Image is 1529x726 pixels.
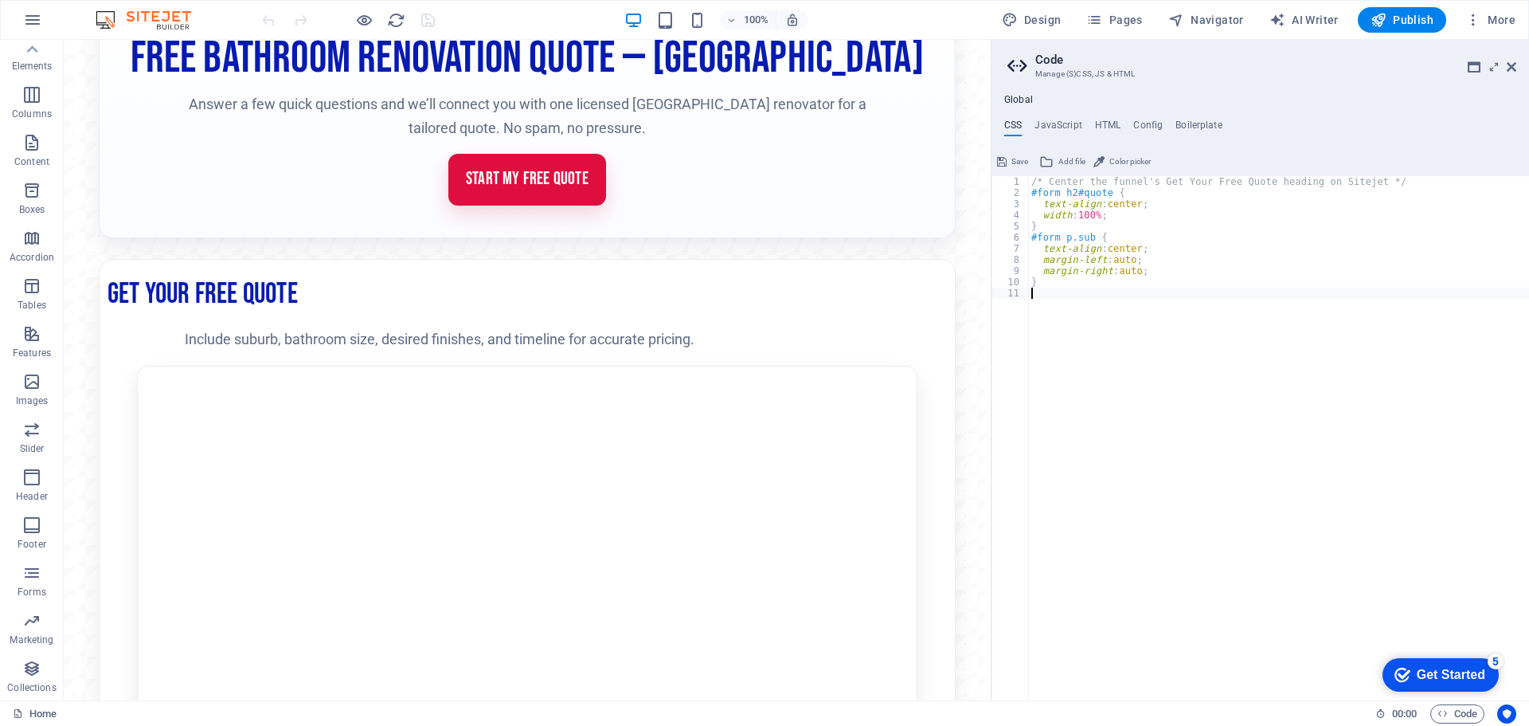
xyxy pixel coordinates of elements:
[19,203,45,216] p: Boxes
[1080,7,1148,33] button: Pages
[1263,7,1345,33] button: AI Writer
[385,114,542,165] a: Start My Free Quote
[13,347,51,359] p: Features
[1403,708,1406,720] span: :
[14,155,49,168] p: Content
[1371,12,1433,28] span: Publish
[1465,12,1515,28] span: More
[1011,152,1028,171] span: Save
[1004,120,1022,137] h4: CSS
[12,60,53,73] p: Elements
[1269,12,1339,28] span: AI Writer
[13,704,57,724] a: Click to cancel selection. Double-click to open Pages
[10,634,53,646] p: Marketing
[20,442,45,455] p: Slider
[47,18,115,32] div: Get Started
[992,210,1030,221] div: 4
[1392,704,1417,724] span: 00 00
[995,7,1068,33] button: Design
[1004,94,1033,107] h4: Global
[44,231,883,278] h2: Get Your Free Quote
[10,251,54,264] p: Accordion
[1459,7,1522,33] button: More
[992,187,1030,198] div: 2
[118,3,134,19] div: 5
[1430,704,1484,724] button: Code
[18,586,46,598] p: Forms
[18,299,46,312] p: Tables
[13,8,129,41] div: Get Started 5 items remaining, 0% complete
[18,538,46,551] p: Footer
[1091,152,1153,171] button: Color picker
[16,394,49,407] p: Images
[992,277,1030,288] div: 10
[992,254,1030,265] div: 8
[1162,7,1250,33] button: Navigator
[1086,12,1142,28] span: Pages
[992,288,1030,299] div: 11
[1175,120,1222,137] h4: Boilerplate
[16,490,48,503] p: Header
[1037,152,1088,171] button: Add file
[992,198,1030,210] div: 3
[121,288,806,312] p: Include suburb, bathroom size, desired finishes, and timeline for accurate pricing.
[1095,120,1121,137] h4: HTML
[992,221,1030,232] div: 5
[1109,152,1151,171] span: Color picker
[1497,704,1516,724] button: Usercentrics
[995,152,1030,171] button: Save
[1035,53,1516,67] h2: Code
[992,232,1030,243] div: 6
[995,7,1068,33] div: Design (Ctrl+Alt+Y)
[1035,67,1484,81] h3: Manage (S)CSS, JS & HTML
[992,265,1030,277] div: 9
[1437,704,1477,724] span: Code
[1058,152,1085,171] span: Add file
[785,13,800,27] i: On resize automatically adjust zoom level to fit chosen device.
[1002,12,1062,28] span: Design
[992,243,1030,254] div: 7
[992,176,1030,187] div: 1
[12,108,52,120] p: Columns
[7,681,56,694] p: Collections
[1034,120,1081,137] h4: JavaScript
[1168,12,1244,28] span: Navigator
[1133,120,1163,137] h4: Config
[1358,7,1446,33] button: Publish
[121,53,806,100] p: Answer a few quick questions and we’ll connect you with one licensed [GEOGRAPHIC_DATA] renovator ...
